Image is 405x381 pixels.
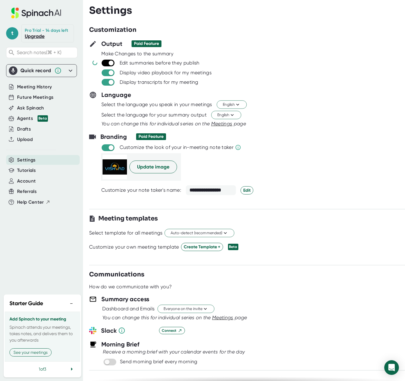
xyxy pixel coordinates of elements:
[212,315,233,320] span: Meetings
[17,167,36,174] button: Tutorials
[181,243,223,251] button: Create Template +
[243,187,251,194] span: Edit
[17,188,37,195] button: Referrals
[101,39,122,48] h3: Output
[17,199,44,206] span: Help Center
[101,90,131,99] h3: Language
[101,121,246,127] i: You can change this for individual series on the page
[9,65,74,77] div: Quick record
[17,115,48,122] button: Agents Beta
[164,306,208,312] span: Everyone on the invite
[9,299,43,308] h2: Starter Guide
[89,5,132,16] h3: Settings
[134,41,159,46] div: Paid Feature
[211,120,233,128] button: Meetings
[9,324,75,343] p: Spinach attends your meetings, takes notes, and delivers them to you afterwards
[25,28,68,33] div: Pro Trial - 14 days left
[384,360,399,375] div: Open Intercom Messenger
[98,214,158,223] h3: Meeting templates
[25,33,45,39] a: Upgrade
[17,178,36,185] button: Account
[17,50,61,55] span: Search notes (⌘ + K)
[89,25,136,35] h3: Customization
[171,230,228,236] span: Auto-detect (recommended)
[120,79,198,85] div: Display transcripts for my meeting
[120,60,200,66] div: Edit summaries before they publish
[240,186,253,194] button: Edit
[184,244,220,250] span: Create Template +
[120,359,197,365] div: Send morning brief every morning
[101,102,212,108] div: Select the language you speak in your meetings
[102,306,154,312] div: Dashboard and Emails
[9,317,75,322] h3: Add Spinach to your meeting
[17,199,50,206] button: Help Center
[120,144,233,150] div: Customize the look of your in-meeting note taker
[17,83,52,91] button: Meeting History
[9,348,52,357] button: See your meetings
[101,294,149,304] h3: Summary access
[89,270,144,279] h3: Communications
[139,134,164,139] div: Paid Feature
[211,111,241,119] button: English
[103,155,127,179] img: picture
[17,94,53,101] button: Future Meetings
[17,105,44,112] button: Ask Spinach
[217,101,247,109] button: English
[165,229,234,237] button: Auto-detect (recommended)
[159,327,185,334] button: Connect
[223,102,240,108] span: English
[17,115,48,122] div: Agents
[38,115,48,122] div: Beta
[17,157,36,164] button: Settings
[102,315,247,320] i: You can change this for individual series on the page
[101,187,181,193] div: Customize your note taker's name:
[129,161,177,173] button: Update image
[162,328,182,333] span: Connect
[212,314,233,321] button: Meetings
[101,112,207,118] div: Select the language for your summary output
[17,126,31,133] button: Drafts
[17,136,33,143] button: Upload
[89,230,163,236] div: Select template for all meetings
[101,340,139,349] h3: Morning Brief
[120,70,212,76] div: Display video playback for my meetings
[67,299,75,308] button: −
[6,27,18,39] span: t
[217,112,235,118] span: English
[89,284,172,290] div: How do we communicate with you?
[20,68,51,74] div: Quick record
[103,349,245,355] i: Receive a morning brief with your calendar events for the day
[101,51,405,57] div: Make Changes to the summary
[157,305,214,313] button: Everyone on the invite
[39,367,46,372] span: 1 of 3
[137,163,169,171] span: Update image
[211,121,233,127] span: Meetings
[100,132,127,141] h3: Branding
[228,244,238,250] div: Beta
[101,326,154,335] h3: Slack
[89,244,179,250] div: Customize your own meeting template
